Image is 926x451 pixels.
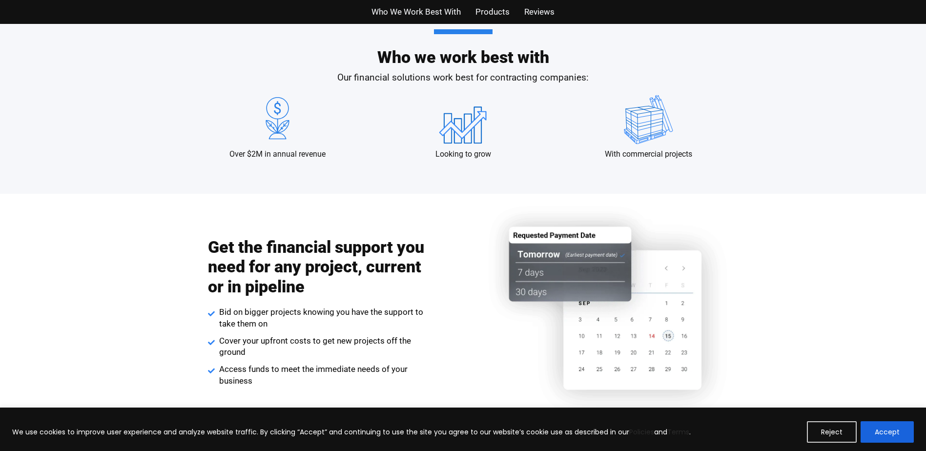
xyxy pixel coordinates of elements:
button: Reject [807,421,857,443]
button: Accept [861,421,914,443]
h2: Who we work best with [185,29,741,65]
a: Policies [629,427,654,437]
a: Products [475,5,510,19]
p: We use cookies to improve user experience and analyze website traffic. By clicking “Accept” and c... [12,426,691,438]
span: Bid on bigger projects knowing you have the support to take them on [217,307,428,330]
a: Terms [667,427,689,437]
a: Who We Work Best With [371,5,461,19]
p: With commercial projects [605,149,692,160]
a: Reviews [524,5,555,19]
p: Over $2M in annual revenue [229,149,326,160]
p: Our financial solutions work best for contracting companies: [185,71,741,85]
h2: Get the financial support you need for any project, current or in pipeline [208,237,428,297]
span: Cover your upfront costs to get new projects off the ground [217,335,428,359]
p: Looking to grow [435,149,491,160]
span: Access funds to meet the immediate needs of your business [217,364,428,387]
